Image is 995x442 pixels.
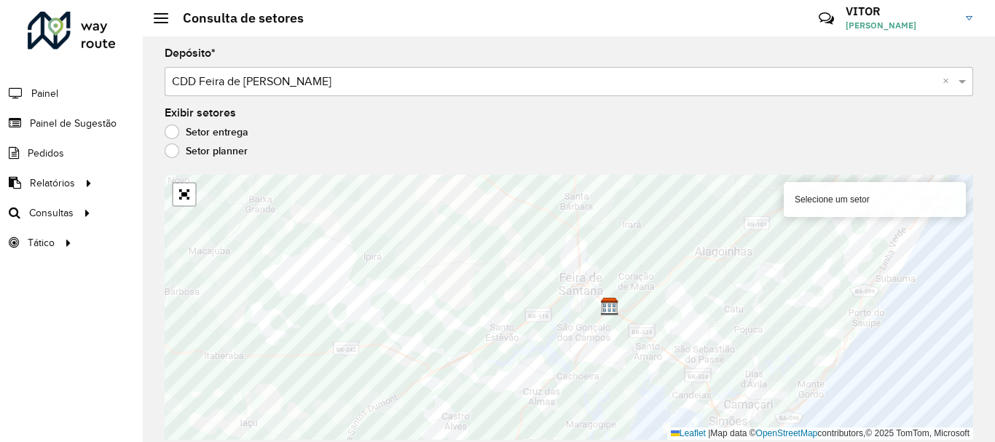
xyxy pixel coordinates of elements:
[811,3,842,34] a: Contato Rápido
[30,116,117,131] span: Painel de Sugestão
[173,183,195,205] a: Abrir mapa em tela cheia
[667,427,973,440] div: Map data © contributors,© 2025 TomTom, Microsoft
[165,104,236,122] label: Exibir setores
[943,73,955,90] span: Clear all
[708,428,710,438] span: |
[846,4,955,18] h3: VITOR
[28,235,55,250] span: Tático
[671,428,706,438] a: Leaflet
[29,205,74,221] span: Consultas
[30,175,75,191] span: Relatórios
[31,86,58,101] span: Painel
[168,10,304,26] h2: Consulta de setores
[846,19,955,32] span: [PERSON_NAME]
[165,143,248,158] label: Setor planner
[165,125,248,139] label: Setor entrega
[28,146,64,161] span: Pedidos
[756,428,818,438] a: OpenStreetMap
[784,182,966,217] div: Selecione um setor
[165,44,216,62] label: Depósito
